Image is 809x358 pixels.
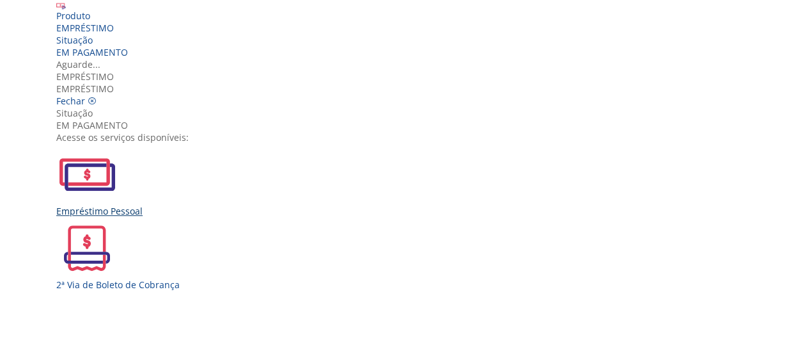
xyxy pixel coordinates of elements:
[56,131,762,143] div: Acesse os serviços disponíveis:
[56,143,762,217] a: Empréstimo Pessoal
[56,143,118,205] img: EmprestimoPessoal.svg
[56,279,762,291] div: 2ª Via de Boleto de Cobrança
[56,10,128,22] div: Produto
[56,107,762,119] div: Situação
[56,70,762,83] div: Empréstimo
[56,95,97,107] a: Fechar
[56,119,762,131] div: EM PAGAMENTO
[56,34,128,46] div: Situação
[56,217,118,279] img: 2ViaCobranca.svg
[56,95,85,107] span: Fechar
[56,83,114,95] span: EMPRÉSTIMO
[56,205,762,217] div: Empréstimo Pessoal
[56,217,762,291] a: 2ª Via de Boleto de Cobrança
[56,46,128,58] span: EM PAGAMENTO
[56,58,762,70] div: Aguarde...
[56,22,128,34] div: EMPRÉSTIMO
